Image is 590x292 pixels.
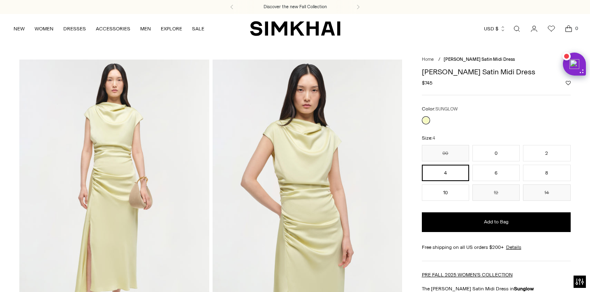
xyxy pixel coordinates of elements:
[573,25,580,32] span: 0
[472,165,520,181] button: 6
[514,286,534,292] strong: Sunglow
[506,244,521,251] a: Details
[422,68,571,76] h1: [PERSON_NAME] Satin Midi Dress
[35,20,53,38] a: WOMEN
[438,56,440,63] div: /
[422,212,571,232] button: Add to Bag
[560,21,577,37] a: Open cart modal
[96,20,130,38] a: ACCESSORIES
[433,136,435,141] span: 4
[250,21,340,37] a: SIMKHAI
[422,184,469,201] button: 10
[422,165,469,181] button: 4
[444,57,515,62] span: [PERSON_NAME] Satin Midi Dress
[523,184,570,201] button: 14
[192,20,204,38] a: SALE
[422,56,571,63] nav: breadcrumbs
[523,165,570,181] button: 8
[422,105,458,113] label: Color:
[422,79,433,87] span: $745
[264,4,327,10] a: Discover the new Fall Collection
[484,218,509,225] span: Add to Bag
[422,145,469,161] button: 00
[140,20,151,38] a: MEN
[422,244,571,251] div: Free shipping on all US orders $200+
[543,21,560,37] a: Wishlist
[566,80,571,85] button: Add to Wishlist
[526,21,542,37] a: Go to the account page
[484,20,506,38] button: USD $
[523,145,570,161] button: 2
[7,261,83,285] iframe: Sign Up via Text for Offers
[422,134,435,142] label: Size:
[14,20,25,38] a: NEW
[509,21,525,37] a: Open search modal
[161,20,182,38] a: EXPLORE
[472,145,520,161] button: 0
[435,106,458,112] span: SUNGLOW
[422,57,434,62] a: Home
[63,20,86,38] a: DRESSES
[422,272,513,278] a: PRE FALL 2025 WOMEN'S COLLECTION
[472,184,520,201] button: 12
